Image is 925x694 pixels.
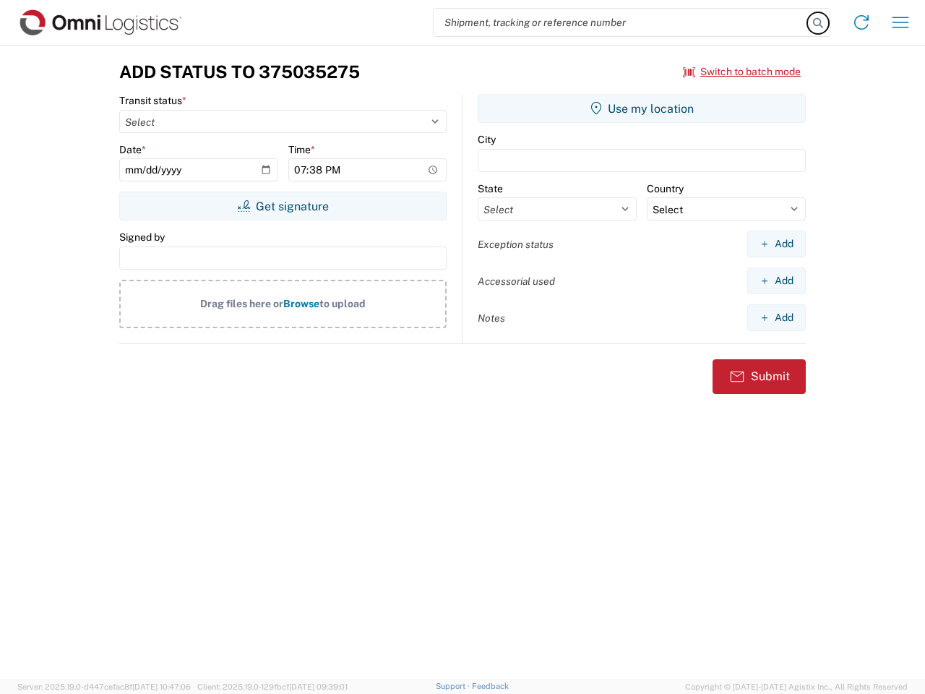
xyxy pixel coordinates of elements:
[319,298,366,309] span: to upload
[478,182,503,195] label: State
[289,682,348,691] span: [DATE] 09:39:01
[647,182,684,195] label: Country
[119,94,186,107] label: Transit status
[17,682,191,691] span: Server: 2025.19.0-d447cefac8f
[283,298,319,309] span: Browse
[478,133,496,146] label: City
[119,192,447,220] button: Get signature
[434,9,808,36] input: Shipment, tracking or reference number
[436,682,472,690] a: Support
[747,304,806,331] button: Add
[478,94,806,123] button: Use my location
[119,61,360,82] h3: Add Status to 375035275
[197,682,348,691] span: Client: 2025.19.0-129fbcf
[685,680,908,693] span: Copyright © [DATE]-[DATE] Agistix Inc., All Rights Reserved
[478,275,555,288] label: Accessorial used
[747,267,806,294] button: Add
[683,60,801,84] button: Switch to batch mode
[288,143,315,156] label: Time
[119,143,146,156] label: Date
[119,231,165,244] label: Signed by
[132,682,191,691] span: [DATE] 10:47:06
[472,682,509,690] a: Feedback
[478,312,505,325] label: Notes
[478,238,554,251] label: Exception status
[747,231,806,257] button: Add
[200,298,283,309] span: Drag files here or
[713,359,806,394] button: Submit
